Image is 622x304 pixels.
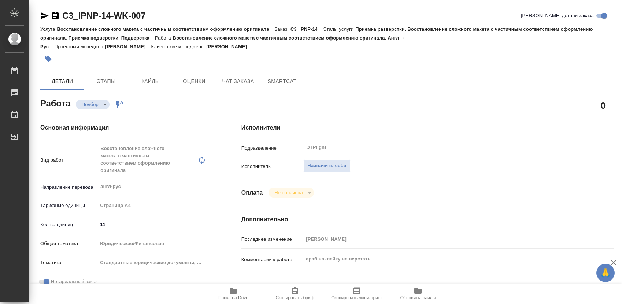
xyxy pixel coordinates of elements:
p: Восстановление сложного макета с частичным соответствием оформлению оригинала, Англ → Рус [40,35,405,49]
p: Заказ: [275,26,290,32]
button: Скопировать бриф [264,284,326,304]
p: Проектный менеджер [54,44,105,49]
h2: Работа [40,96,70,109]
p: Тарифные единицы [40,202,97,209]
h4: Основная информация [40,123,212,132]
p: Общая тематика [40,240,97,247]
span: SmartCat [264,77,300,86]
h4: Исполнители [241,123,614,132]
button: Подбор [79,101,101,108]
p: Клиентские менеджеры [151,44,207,49]
p: Восстановление сложного макета с частичным соответствием оформлению оригинала [57,26,274,32]
p: Работа [155,35,173,41]
button: Не оплачена [272,189,305,196]
button: Обновить файлы [387,284,449,304]
span: Папка на Drive [218,295,248,300]
p: Комментарий к работе [241,256,304,263]
p: Этапы услуги [323,26,355,32]
p: Подразделение [241,145,304,152]
input: Пустое поле [303,234,583,244]
a: C3_IPNP-14-WK-007 [62,11,145,20]
p: Направление перевода [40,184,97,191]
div: Юридическая/Финансовая [97,237,212,250]
button: Назначить себя [303,159,350,172]
p: C3_IPNP-14 [290,26,323,32]
h4: Дополнительно [241,215,614,224]
p: Кол-во единиц [40,221,97,228]
input: ✎ Введи что-нибудь [97,219,212,230]
span: Скопировать бриф [275,295,314,300]
div: Страница А4 [97,199,212,212]
p: [PERSON_NAME] [105,44,151,49]
span: Чат заказа [221,77,256,86]
p: Последнее изменение [241,236,304,243]
button: 🙏 [596,264,615,282]
button: Скопировать ссылку [51,11,60,20]
button: Скопировать ссылку для ЯМессенджера [40,11,49,20]
span: 🙏 [599,265,612,281]
textarea: араб наклейку не верстать [303,253,583,265]
p: Вид работ [40,157,97,164]
span: Назначить себя [307,162,346,170]
h2: 0 [601,99,606,112]
span: Детали [45,77,80,86]
div: Стандартные юридические документы, договоры, уставы [97,256,212,269]
div: Подбор [269,188,314,198]
p: [PERSON_NAME] [206,44,252,49]
span: Обновить файлы [400,295,436,300]
span: [PERSON_NAME] детали заказа [521,12,594,19]
p: Исполнитель [241,163,304,170]
textarea: /Clients/IPN Partners АйПиЭн Партнерс [DOMAIN_NAME][URL] [303,281,583,293]
span: Этапы [89,77,124,86]
p: Услуга [40,26,57,32]
h4: Оплата [241,188,263,197]
p: Тематика [40,259,97,266]
span: Скопировать мини-бриф [331,295,381,300]
span: Нотариальный заказ [51,278,97,285]
button: Добавить тэг [40,51,56,67]
button: Папка на Drive [203,284,264,304]
span: Файлы [133,77,168,86]
button: Скопировать мини-бриф [326,284,387,304]
span: Оценки [177,77,212,86]
div: Подбор [76,100,110,109]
